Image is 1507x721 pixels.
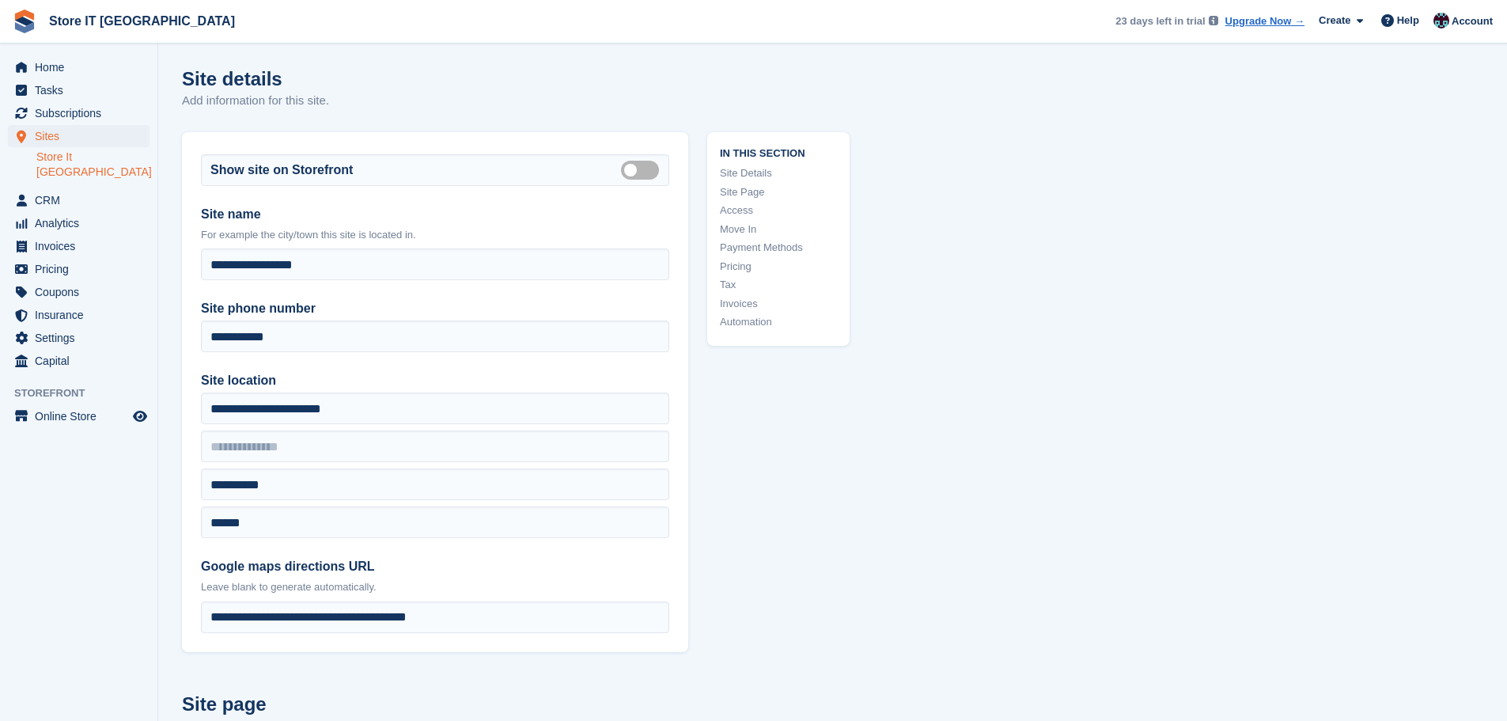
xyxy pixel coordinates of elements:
h2: Site page [182,690,688,719]
a: menu [8,304,150,326]
span: 23 days left in trial [1115,13,1205,29]
label: Site phone number [201,299,669,318]
a: menu [8,212,150,234]
a: Move In [720,222,837,237]
span: Tasks [35,79,130,101]
a: Store It [GEOGRAPHIC_DATA] [36,150,150,180]
label: Google maps directions URL [201,557,669,576]
label: Show site on Storefront [210,161,353,180]
a: Site Page [720,184,837,200]
a: Access [720,203,837,218]
a: Invoices [720,296,837,312]
img: James Campbell Adamson [1433,13,1449,28]
span: Insurance [35,304,130,326]
a: Automation [720,314,837,330]
span: Pricing [35,258,130,280]
label: Is public [621,169,665,171]
a: Store IT [GEOGRAPHIC_DATA] [43,8,241,34]
span: CRM [35,189,130,211]
img: stora-icon-8386f47178a22dfd0bd8f6a31ec36ba5ce8667c1dd55bd0f319d3a0aa187defe.svg [13,9,36,33]
a: Tax [720,277,837,293]
span: Sites [35,125,130,147]
a: Pricing [720,259,837,275]
p: Add information for this site. [182,92,329,110]
a: menu [8,102,150,124]
h1: Site details [182,68,329,89]
span: In this section [720,145,837,160]
span: Help [1397,13,1419,28]
a: Upgrade Now → [1225,13,1304,29]
span: Home [35,56,130,78]
p: Leave blank to generate automatically. [201,579,669,595]
a: Payment Methods [720,240,837,256]
a: menu [8,350,150,372]
span: Capital [35,350,130,372]
a: menu [8,125,150,147]
a: menu [8,405,150,427]
span: Invoices [35,235,130,257]
span: Analytics [35,212,130,234]
span: Coupons [35,281,130,303]
span: Subscriptions [35,102,130,124]
span: Online Store [35,405,130,427]
a: Preview store [131,407,150,426]
label: Site location [201,371,669,390]
p: For example the city/town this site is located in. [201,227,669,243]
a: menu [8,56,150,78]
img: icon-info-grey-7440780725fd019a000dd9b08b2336e03edf1995a4989e88bcd33f0948082b44.svg [1209,16,1218,25]
span: Create [1319,13,1350,28]
a: menu [8,258,150,280]
a: menu [8,79,150,101]
a: menu [8,189,150,211]
a: menu [8,327,150,349]
span: Account [1452,13,1493,29]
a: menu [8,281,150,303]
span: Storefront [14,385,157,401]
label: Site name [201,205,669,224]
span: Settings [35,327,130,349]
a: menu [8,235,150,257]
a: Site Details [720,165,837,181]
